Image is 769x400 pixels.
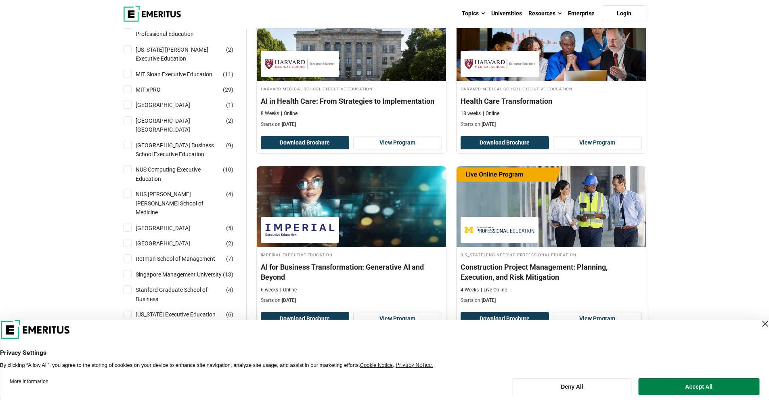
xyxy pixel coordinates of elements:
span: ( ) [223,70,233,79]
img: Harvard Medical School Executive Education [465,55,535,73]
span: 4 [228,287,231,293]
p: Online [280,287,297,293]
span: 9 [228,142,231,149]
a: Healthcare Course by Harvard Medical School Executive Education - October 9, 2025 Harvard Medical... [257,0,446,132]
img: Harvard Medical School Executive Education [265,55,335,73]
span: 7 [228,255,231,262]
h4: Imperial Executive Education [261,251,442,258]
a: Stanford Graduate School of Business [136,285,239,304]
img: Michigan Engineering Professional Education [465,221,535,239]
a: View Program [353,312,442,326]
span: ( ) [226,254,233,263]
h4: Health Care Transformation [461,96,642,106]
a: Singapore Management University [136,270,238,279]
button: Download Brochure [461,312,549,326]
a: [GEOGRAPHIC_DATA] Business School Executive Education [136,141,239,159]
span: 1 [228,102,231,108]
h4: Harvard Medical School Executive Education [461,85,642,92]
h4: [US_STATE] Engineering Professional Education [461,251,642,258]
a: [GEOGRAPHIC_DATA] [136,224,206,232]
span: 10 [225,166,231,173]
span: 2 [228,46,231,53]
span: ( ) [226,45,233,54]
img: Construction Project Management: Planning, Execution, and Risk Mitigation | Online Project Manage... [457,166,646,247]
span: [DATE] [482,297,496,303]
p: Starts on: [461,297,642,304]
p: 4 Weeks [461,287,479,293]
span: [DATE] [282,121,296,127]
span: 2 [228,240,231,247]
p: Live Online [481,287,507,293]
a: View Program [353,136,442,150]
p: Starts on: [261,121,442,128]
a: Rotman School of Management [136,254,231,263]
a: [US_STATE] [PERSON_NAME] Executive Education [136,45,239,63]
p: Online [483,110,499,117]
span: ( ) [226,310,233,319]
h4: AI in Health Care: From Strategies to Implementation [261,96,442,106]
p: 18 weeks [461,110,481,117]
button: Download Brochure [461,136,549,150]
span: ( ) [223,165,233,174]
button: Download Brochure [261,312,350,326]
img: AI in Health Care: From Strategies to Implementation | Online Healthcare Course [257,0,446,81]
span: 13 [225,271,231,278]
span: 5 [228,225,231,231]
span: ( ) [226,224,233,232]
span: 11 [225,71,231,77]
a: MIT Sloan Executive Education [136,70,228,79]
span: 2 [228,117,231,124]
button: Download Brochure [261,136,350,150]
a: Healthcare Course by Harvard Medical School Executive Education - October 9, 2025 Harvard Medical... [457,0,646,132]
a: View Program [553,312,642,326]
a: [US_STATE] Executive Education [136,310,232,319]
a: View Program [553,136,642,150]
span: ( ) [223,85,233,94]
img: Health Care Transformation | Online Healthcare Course [457,0,646,81]
a: [GEOGRAPHIC_DATA] [GEOGRAPHIC_DATA] [136,116,239,134]
a: NUS Computing Executive Education [136,165,239,183]
p: Starts on: [461,121,642,128]
h4: Harvard Medical School Executive Education [261,85,442,92]
span: ( ) [223,270,233,279]
a: [US_STATE] Engineering Professional Education [136,21,239,39]
span: ( ) [226,141,233,150]
img: AI for Business Transformation: Generative AI and Beyond | Online AI and Machine Learning Course [257,166,446,247]
a: Login [602,5,646,22]
span: ( ) [226,190,233,199]
span: ( ) [226,101,233,109]
span: 29 [225,86,231,93]
a: MIT xPRO [136,85,177,94]
span: [DATE] [482,121,496,127]
h4: Construction Project Management: Planning, Execution, and Risk Mitigation [461,262,642,282]
p: 8 Weeks [261,110,279,117]
p: Online [281,110,298,117]
a: Project Management Course by Michigan Engineering Professional Education - October 9, 2025 Michig... [457,166,646,308]
a: AI and Machine Learning Course by Imperial Executive Education - October 9, 2025 Imperial Executi... [257,166,446,308]
p: 6 weeks [261,287,278,293]
span: 4 [228,191,231,197]
span: ( ) [226,285,233,294]
a: [GEOGRAPHIC_DATA] [136,239,206,248]
span: ( ) [226,116,233,125]
span: ( ) [226,239,233,248]
span: 6 [228,311,231,318]
p: Starts on: [261,297,442,304]
img: Imperial Executive Education [265,221,335,239]
span: [DATE] [282,297,296,303]
h4: AI for Business Transformation: Generative AI and Beyond [261,262,442,282]
a: [GEOGRAPHIC_DATA] [136,101,206,109]
a: NUS [PERSON_NAME] [PERSON_NAME] School of Medicine [136,190,239,217]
